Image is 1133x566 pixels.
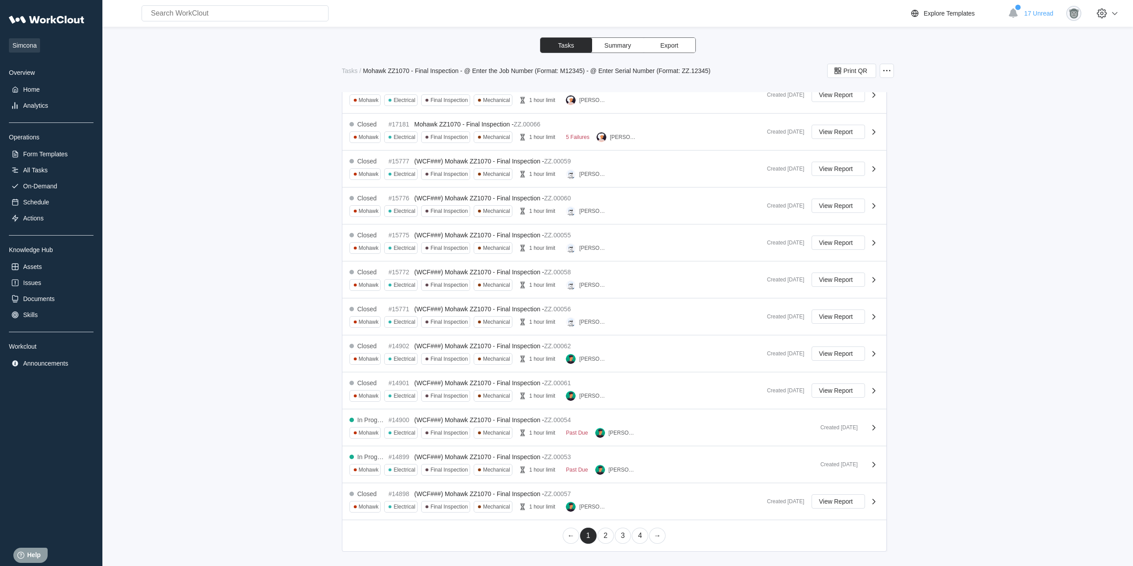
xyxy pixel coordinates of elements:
div: Final Inspection [430,393,468,399]
span: View Report [819,129,853,135]
span: (WCF###) Mohawk ZZ1070 - Final Inspection - [414,342,544,350]
a: Explore Templates [910,8,1003,19]
button: View Report [812,383,865,398]
button: View Report [812,494,865,509]
div: Electrical [394,356,415,362]
div: Mechanical [483,430,510,436]
div: Created [DATE] [760,166,804,172]
button: View Report [812,162,865,176]
div: Explore Templates [924,10,975,17]
div: Electrical [394,467,415,473]
span: Export [660,42,678,49]
mark: ZZ.00058 [544,269,571,276]
button: Export [644,38,695,53]
div: Mechanical [483,504,510,510]
div: [PERSON_NAME] [609,430,636,436]
div: Workclout [9,343,93,350]
div: Form Templates [23,151,68,158]
div: Home [23,86,40,93]
div: 1 hour limit [529,467,556,473]
a: Skills [9,309,93,321]
div: Closed [357,379,377,387]
div: Mohawk [359,356,379,362]
button: View Report [812,346,865,361]
div: Electrical [394,208,415,214]
span: View Report [819,92,853,98]
div: Created [DATE] [760,498,804,505]
div: Electrical [394,171,415,177]
div: [PERSON_NAME] [579,282,607,288]
a: Issues [9,277,93,289]
span: View Report [819,314,853,320]
div: #14902 [389,342,411,350]
button: View Report [812,273,865,287]
a: Closed#14901(WCF###) Mohawk ZZ1070 - Final Inspection -ZZ.00061MohawkElectricalFinal InspectionMe... [342,372,886,409]
div: 1 hour limit [529,208,556,214]
div: Mohawk [359,319,379,325]
div: Mechanical [483,319,510,325]
div: Closed [357,342,377,350]
div: Mohawk [359,208,379,214]
a: Announcements [9,357,93,370]
button: Print QR [827,64,876,78]
a: In Progress#14899(WCF###) Mohawk ZZ1070 - Final Inspection -ZZ.00053MohawkElectricalFinal Inspect... [342,446,886,483]
a: Page 2 [597,528,614,544]
button: View Report [812,236,865,250]
a: Closed#15777(WCF###) Mohawk ZZ1070 - Final Inspection -ZZ.00059MohawkElectricalFinal InspectionMe... [342,151,886,187]
div: 1 hour limit [529,245,556,251]
div: [PERSON_NAME] [579,319,607,325]
button: View Report [812,199,865,213]
div: Mechanical [483,134,510,140]
div: Electrical [394,245,415,251]
div: #14900 [389,416,411,423]
div: Overview [9,69,93,76]
a: Closed#15771(WCF###) Mohawk ZZ1070 - Final Inspection -ZZ.00056MohawkElectricalFinal InspectionMe... [342,298,886,335]
span: (WCF###) Mohawk ZZ1070 - Final Inspection - [414,379,544,387]
div: 1 hour limit [529,504,556,510]
div: 1 hour limit [529,356,556,362]
div: In Progress [357,453,385,460]
div: [PERSON_NAME] [579,171,607,177]
div: Final Inspection [430,356,468,362]
span: View Report [819,240,853,246]
div: #15777 [389,158,411,165]
button: View Report [812,125,865,139]
a: Form Templates [9,148,93,160]
div: Closed [357,121,377,128]
div: Analytics [23,102,48,109]
div: On-Demand [23,183,57,190]
span: (WCF###) Mohawk ZZ1070 - Final Inspection - [414,490,544,497]
div: 1 hour limit [529,393,556,399]
div: In Progress [357,416,385,423]
div: Electrical [394,430,415,436]
div: Final Inspection [430,319,468,325]
button: View Report [812,88,865,102]
div: Documents [23,295,55,302]
div: Mechanical [483,97,510,103]
a: Page 4 [632,528,648,544]
span: View Report [819,387,853,394]
div: Mechanical [483,393,510,399]
button: Tasks [540,38,592,53]
a: Closed#15775(WCF###) Mohawk ZZ1070 - Final Inspection -ZZ.00055MohawkElectricalFinal InspectionMe... [342,224,886,261]
div: Mechanical [483,282,510,288]
div: Knowledge Hub [9,246,93,253]
mark: ZZ.00060 [544,195,571,202]
div: Mechanical [483,245,510,251]
div: Final Inspection [430,208,468,214]
mark: ZZ.00062 [544,342,571,350]
div: 1 hour limit [529,97,556,103]
div: 1 hour limit [529,319,556,325]
mark: ZZ.00056 [544,305,571,313]
span: View Report [819,277,853,283]
span: Mohawk ZZ1070 - Final Inspection - [414,121,514,128]
span: (WCF###) Mohawk ZZ1070 - Final Inspection - [414,305,544,313]
img: user.png [566,502,576,512]
div: Final Inspection [430,467,468,473]
span: Tasks [558,42,574,49]
div: Mohawk [359,134,379,140]
div: Electrical [394,97,415,103]
div: Mohawk [359,97,379,103]
button: Summary [592,38,644,53]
